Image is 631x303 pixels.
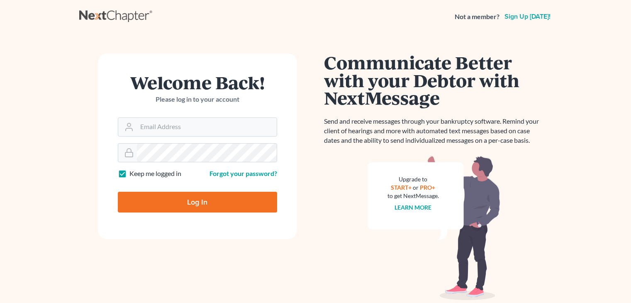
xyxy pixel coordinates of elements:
a: Sign up [DATE]! [503,13,552,20]
p: Please log in to your account [118,95,277,104]
span: or [413,184,419,191]
label: Keep me logged in [129,169,181,178]
h1: Welcome Back! [118,73,277,91]
h1: Communicate Better with your Debtor with NextMessage [324,54,544,107]
div: to get NextMessage. [387,192,439,200]
input: Email Address [137,118,277,136]
a: Forgot your password? [210,169,277,177]
strong: Not a member? [455,12,499,22]
div: Upgrade to [387,175,439,183]
a: PRO+ [420,184,435,191]
a: START+ [391,184,412,191]
a: Learn more [395,204,431,211]
p: Send and receive messages through your bankruptcy software. Remind your client of hearings and mo... [324,117,544,145]
img: nextmessage_bg-59042aed3d76b12b5cd301f8e5b87938c9018125f34e5fa2b7a6b67550977c72.svg [368,155,500,301]
input: Log In [118,192,277,213]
